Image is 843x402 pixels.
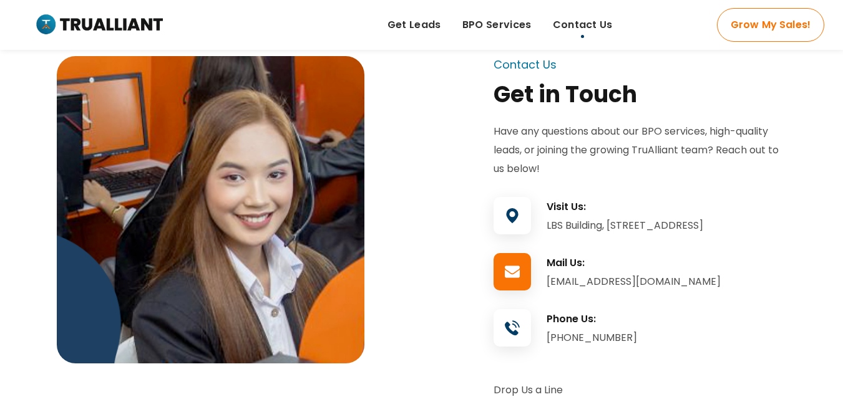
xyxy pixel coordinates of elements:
span: BPO Services [462,16,532,34]
p: Have any questions about our BPO services, high-quality leads, or joining the growing TruAlliant ... [494,122,787,178]
div: [EMAIL_ADDRESS][DOMAIN_NAME] [547,272,787,291]
span: Contact Us [553,16,613,34]
a: Grow My Sales! [717,8,824,42]
img: img-802 [57,56,364,363]
div: Get in Touch [494,80,787,110]
div: [PHONE_NUMBER] [547,328,787,347]
div: Contact Us [494,59,557,71]
p: Drop Us a Line [494,381,787,400]
h3: Mail Us: [547,256,787,270]
h3: Phone Us: [547,312,787,326]
h3: Visit Us: [547,200,787,214]
span: Get Leads [387,16,441,34]
div: LBS Building, [STREET_ADDRESS] [547,216,787,235]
